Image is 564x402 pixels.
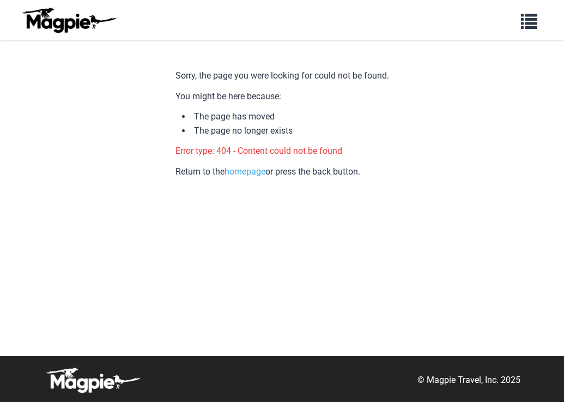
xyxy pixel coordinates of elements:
p: Return to the or press the back button. [175,165,389,179]
img: logo-ab69f6fb50320c5b225c76a69d11143b.png [20,7,118,33]
li: The page no longer exists [182,124,389,138]
p: Sorry, the page you were looking for could not be found. [175,69,389,83]
li: The page has moved [182,110,389,124]
p: Error type: 404 - Content could not be found [175,144,389,158]
p: © Magpie Travel, Inc. 2025 [417,373,520,387]
a: homepage [225,166,265,177]
img: logo-white-d94fa1abed81b67a048b3d0f0ab5b955.png [44,367,142,393]
p: You might be here because: [175,89,389,104]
